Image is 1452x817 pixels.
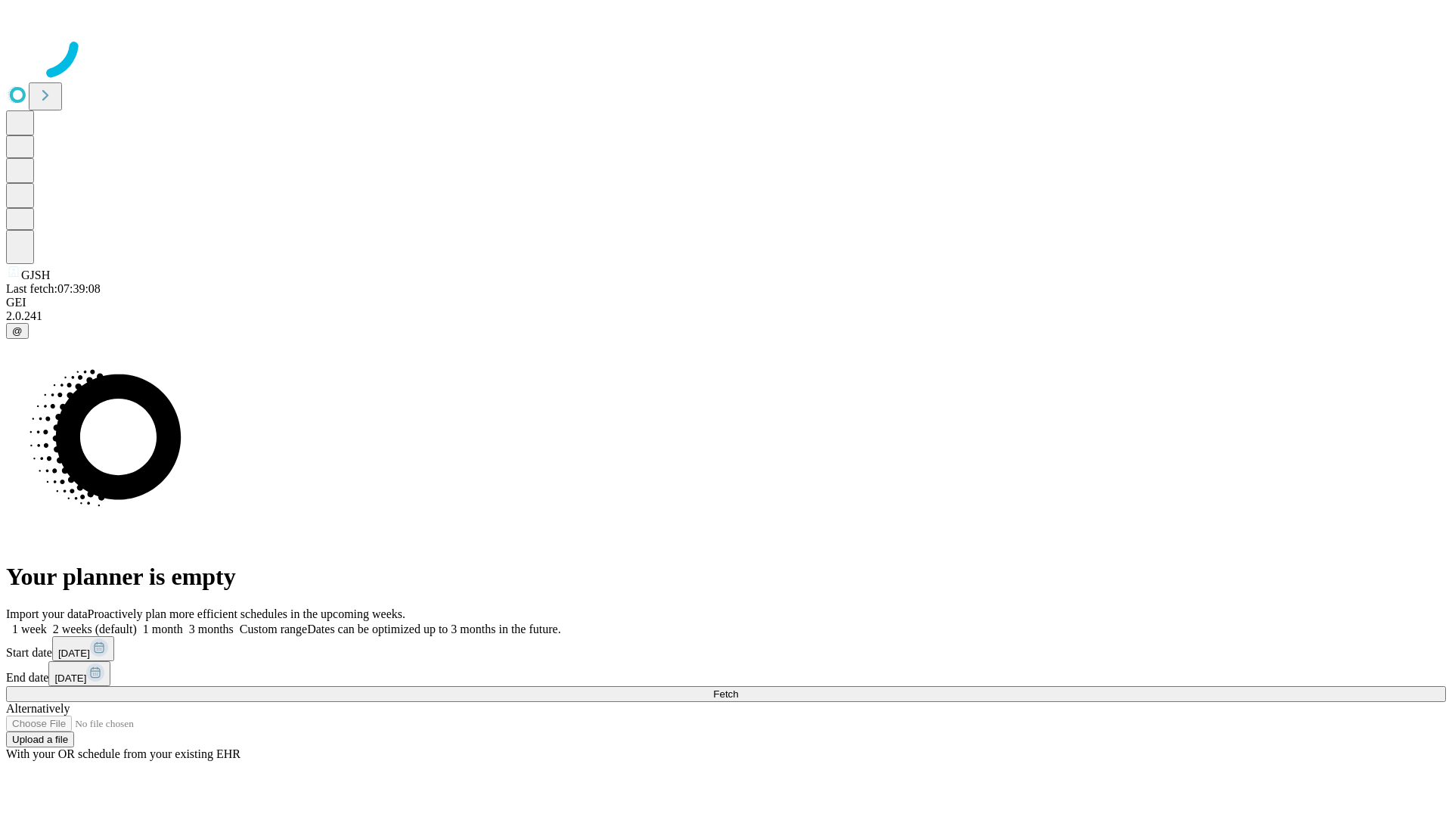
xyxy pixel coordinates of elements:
[6,296,1446,309] div: GEI
[12,325,23,337] span: @
[6,607,88,620] span: Import your data
[240,623,307,635] span: Custom range
[713,688,738,700] span: Fetch
[6,661,1446,686] div: End date
[12,623,47,635] span: 1 week
[143,623,183,635] span: 1 month
[48,661,110,686] button: [DATE]
[54,673,86,684] span: [DATE]
[6,686,1446,702] button: Fetch
[88,607,405,620] span: Proactively plan more efficient schedules in the upcoming weeks.
[6,323,29,339] button: @
[6,309,1446,323] div: 2.0.241
[6,282,101,295] span: Last fetch: 07:39:08
[6,702,70,715] span: Alternatively
[6,747,240,760] span: With your OR schedule from your existing EHR
[6,563,1446,591] h1: Your planner is empty
[58,648,90,659] span: [DATE]
[21,269,50,281] span: GJSH
[6,732,74,747] button: Upload a file
[52,636,114,661] button: [DATE]
[189,623,234,635] span: 3 months
[307,623,560,635] span: Dates can be optimized up to 3 months in the future.
[53,623,137,635] span: 2 weeks (default)
[6,636,1446,661] div: Start date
